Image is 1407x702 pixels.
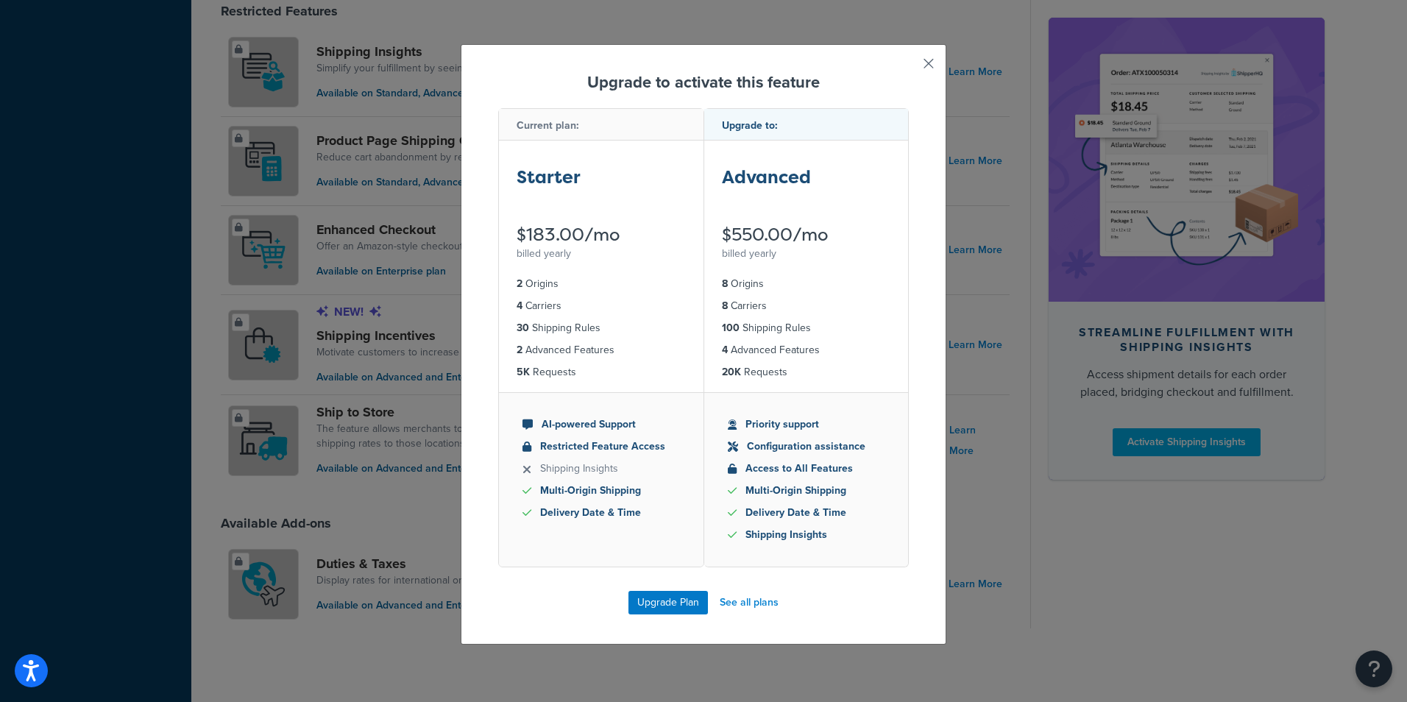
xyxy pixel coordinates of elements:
strong: 20K [722,364,741,380]
li: Shipping Insights [728,527,885,543]
li: Origins [517,276,686,292]
div: Current plan: [499,109,703,141]
li: Multi-Origin Shipping [728,483,885,499]
a: See all plans [720,592,779,613]
div: $550.00/mo [722,226,891,244]
li: Shipping Insights [522,461,680,477]
button: Upgrade Plan [628,591,708,614]
strong: 8 [722,276,728,291]
strong: 4 [722,342,728,358]
div: billed yearly [722,244,891,264]
li: Carriers [517,298,686,314]
li: Configuration assistance [728,439,885,455]
li: Origins [722,276,891,292]
li: Advanced Features [722,342,891,358]
li: Shipping Rules [517,320,686,336]
li: Shipping Rules [722,320,891,336]
div: Upgrade to: [704,109,909,141]
li: Delivery Date & Time [728,505,885,521]
li: Carriers [722,298,891,314]
div: $183.00/mo [517,226,686,244]
li: Restricted Feature Access [522,439,680,455]
strong: 5K [517,364,530,380]
li: Delivery Date & Time [522,505,680,521]
li: Priority support [728,416,885,433]
div: billed yearly [517,244,686,264]
li: AI-powered Support [522,416,680,433]
strong: Upgrade to activate this feature [587,70,820,94]
strong: Advanced [722,165,811,189]
li: Advanced Features [517,342,686,358]
strong: 2 [517,276,522,291]
li: Requests [722,364,891,380]
strong: 100 [722,320,740,336]
strong: 8 [722,298,728,313]
strong: 30 [517,320,529,336]
li: Access to All Features [728,461,885,477]
strong: Starter [517,165,581,189]
li: Multi-Origin Shipping [522,483,680,499]
li: Requests [517,364,686,380]
strong: 2 [517,342,522,358]
strong: 4 [517,298,522,313]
